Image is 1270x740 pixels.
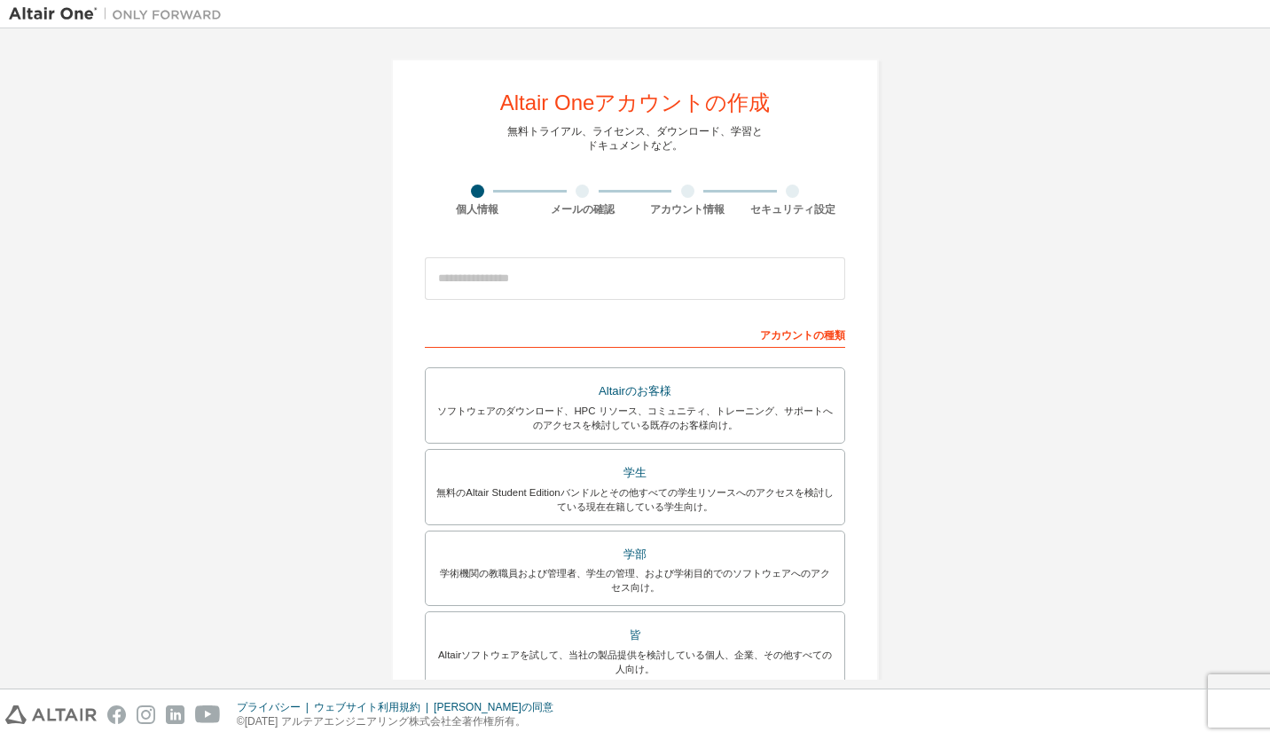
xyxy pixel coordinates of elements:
[434,700,564,714] div: [PERSON_NAME]の同意
[436,542,834,567] div: 学部
[436,623,834,648] div: 皆
[314,700,434,714] div: ウェブサイト利用規約
[195,705,221,724] img: youtube.svg
[237,714,564,729] p: ©
[425,319,845,348] div: アカウントの種類
[425,202,530,216] div: 個人情報
[530,202,636,216] div: メールの確認
[9,5,231,23] img: アルタイルワン
[507,124,763,153] div: 無料トライアル、ライセンス、ダウンロード、学習と ドキュメントなど。
[237,700,314,714] div: プライバシー
[436,404,834,432] div: ソフトウェアのダウンロード、HPC リソース、コミュニティ、トレーニング、サポートへのアクセスを検討している既存のお客様向け。
[245,715,526,728] font: [DATE] アルテアエンジニアリング株式会社全著作権所有。
[436,461,834,485] div: 学生
[5,705,97,724] img: altair_logo.svg
[436,648,834,676] div: Altairソフトウェアを試して、当社の製品提供を検討している個人、企業、その他すべての人向け。
[166,705,184,724] img: linkedin.svg
[107,705,126,724] img: facebook.svg
[741,202,846,216] div: セキュリティ設定
[635,202,741,216] div: アカウント情報
[137,705,155,724] img: instagram.svg
[436,485,834,514] div: 無料のAltair Student Editionバンドルとその他すべての学生リソースへのアクセスを検討している現在在籍している学生向け。
[500,92,771,114] div: Altair Oneアカウントの作成
[436,379,834,404] div: Altairのお客様
[436,566,834,594] div: 学術機関の教職員および管理者、学生の管理、および学術目的でのソフトウェアへのアクセス向け。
